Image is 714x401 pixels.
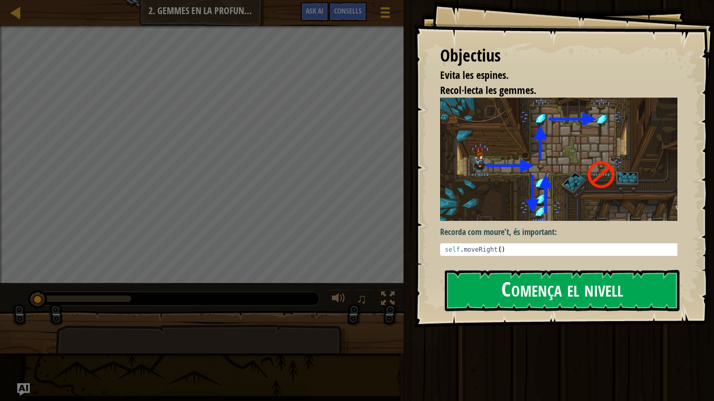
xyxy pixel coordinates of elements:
button: Toggle fullscreen [377,289,398,311]
li: Evita les espines. [427,68,675,83]
button: Ajustar volum [328,289,349,311]
span: Recol·lecta les gemmes. [440,83,536,97]
button: Ask AI [301,2,329,21]
span: Consells [334,6,362,16]
span: Evita les espines. [440,68,509,82]
button: ♫ [354,289,372,311]
div: Objectius [440,44,677,68]
span: Ask AI [306,6,324,16]
li: Recol·lecta les gemmes. [427,83,675,98]
span: ♫ [356,291,367,306]
button: Comença el nivell [445,270,680,311]
button: Ask AI [17,383,30,396]
p: Recorda com moure't, és important: [440,226,685,238]
button: Mostrar menú del joc [372,2,398,27]
img: Gems in the deep [440,98,685,221]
